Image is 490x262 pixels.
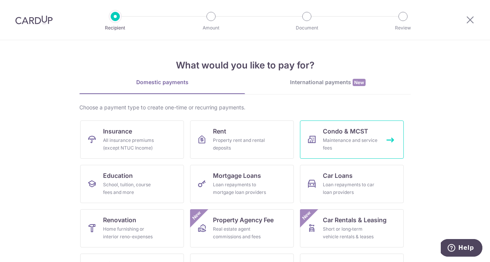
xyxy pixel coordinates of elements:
[103,225,158,241] div: Home furnishing or interior reno-expenses
[323,127,368,136] span: Condo & MCST
[183,24,239,32] p: Amount
[300,209,313,222] span: New
[103,137,158,152] div: All insurance premiums (except NTUC Income)
[300,209,404,247] a: Car Rentals & LeasingShort or long‑term vehicle rentals & leasesNew
[103,215,136,225] span: Renovation
[213,127,226,136] span: Rent
[190,120,294,159] a: RentProperty rent and rental deposits
[79,78,245,86] div: Domestic payments
[80,120,184,159] a: InsuranceAll insurance premiums (except NTUC Income)
[323,171,353,180] span: Car Loans
[213,215,274,225] span: Property Agency Fee
[80,165,184,203] a: EducationSchool, tuition, course fees and more
[300,165,404,203] a: Car LoansLoan repayments to car loan providers
[103,171,133,180] span: Education
[79,59,411,72] h4: What would you like to pay for?
[353,79,366,86] span: New
[18,5,33,12] span: Help
[80,209,184,247] a: RenovationHome furnishing or interior reno-expenses
[323,137,378,152] div: Maintenance and service fees
[79,104,411,111] div: Choose a payment type to create one-time or recurring payments.
[279,24,335,32] p: Document
[87,24,143,32] p: Recipient
[245,78,411,86] div: International payments
[323,225,378,241] div: Short or long‑term vehicle rentals & leases
[213,137,268,152] div: Property rent and rental deposits
[300,120,404,159] a: Condo & MCSTMaintenance and service fees
[190,209,294,247] a: Property Agency FeeReal estate agent commissions and feesNew
[213,181,268,196] div: Loan repayments to mortgage loan providers
[190,165,294,203] a: Mortgage LoansLoan repayments to mortgage loan providers
[103,181,158,196] div: School, tuition, course fees and more
[103,127,132,136] span: Insurance
[213,225,268,241] div: Real estate agent commissions and fees
[375,24,431,32] p: Review
[15,15,53,24] img: CardUp
[213,171,261,180] span: Mortgage Loans
[190,209,203,222] span: New
[323,181,378,196] div: Loan repayments to car loan providers
[323,215,387,225] span: Car Rentals & Leasing
[441,239,482,258] iframe: Opens a widget where you can find more information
